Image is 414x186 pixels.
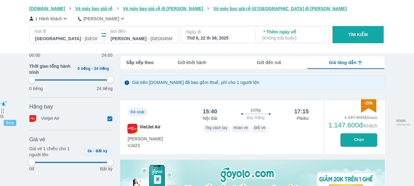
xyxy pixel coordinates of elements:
[329,122,378,129] div: 1.147.600đ
[262,29,324,41] p: Thêm ngày về
[110,28,173,34] p: Nơi đến
[340,133,377,147] button: Chọn
[29,146,80,158] p: Giá vé 1 chiều cho 1 người lớn
[88,149,92,153] span: 0k
[332,26,384,43] button: TÌM KIẾM
[203,108,217,115] div: 15:40
[29,85,43,92] p: 0 tiếng
[257,59,281,66] span: Giờ đến nơi
[96,149,108,153] span: Bất kỳ
[140,124,161,134] span: VietJet Air
[78,66,90,71] span: 0 tiếng
[29,166,34,172] p: 0đ
[126,59,154,66] span: Sắp xếp theo
[35,28,98,34] p: Nơi đi
[29,6,65,11] span: [DOMAIN_NAME]
[93,149,94,153] span: -
[262,35,324,41] p: ( Không bắt buộc )
[78,15,126,22] button: [PERSON_NAME]
[363,123,377,128] span: /khách
[83,16,119,22] p: [PERSON_NAME]
[329,114,378,120] div: 1.167.600đ
[364,101,373,105] span: -20k
[128,142,163,149] span: VJ423
[178,59,206,66] span: Giờ khởi hành
[187,35,249,41] div: Thứ 6, 22 th 08, 2025
[41,115,60,122] p: Vietjet Air
[213,6,347,11] span: Vé máy bay giá rẻ từ [GEOGRAPHIC_DATA] đi [PERSON_NAME]
[361,99,376,112] img: discount
[186,29,249,35] p: Ngày đi
[127,124,137,134] img: VJ
[131,110,144,114] span: Rẻ nhất
[75,6,113,11] span: Vé máy bay giá rẻ
[234,126,248,130] span: Hoàn vé
[4,120,16,126] div: Beta
[35,16,62,22] p: 1 Hành khách
[205,126,227,130] span: 7kg xách tay
[29,136,45,143] span: Giá vé
[100,166,112,172] p: Bất kỳ
[132,79,260,85] p: Giá trên [DOMAIN_NAME] đã bao gồm thuế, phí cho 1 người lớn
[329,59,356,66] span: Giá tăng dần
[348,32,368,38] p: TÌM KIẾM
[102,52,113,58] p: 24:00
[396,119,410,123] span: 0 / 3000
[250,108,261,113] span: 1h35p
[97,85,112,92] p: 24 tiếng
[123,6,203,11] span: Vé máy bay giá rẻ đi [PERSON_NAME]
[29,103,53,110] span: Hãng bay
[29,6,385,12] nav: breadcrumb
[94,66,109,71] span: 24 tiếng
[254,126,265,130] span: Đổi vé
[294,108,309,115] div: 17:15
[29,52,40,58] p: 00:00
[396,123,410,126] span: used queries
[92,66,93,71] span: -
[297,115,309,121] p: Pleiku
[128,136,163,142] span: [PERSON_NAME]
[29,63,72,75] span: Thời gian tổng hành trình
[203,115,217,121] p: Nội Bài
[29,15,69,22] button: 1 Hành khách
[154,56,384,69] div: lab API tabs example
